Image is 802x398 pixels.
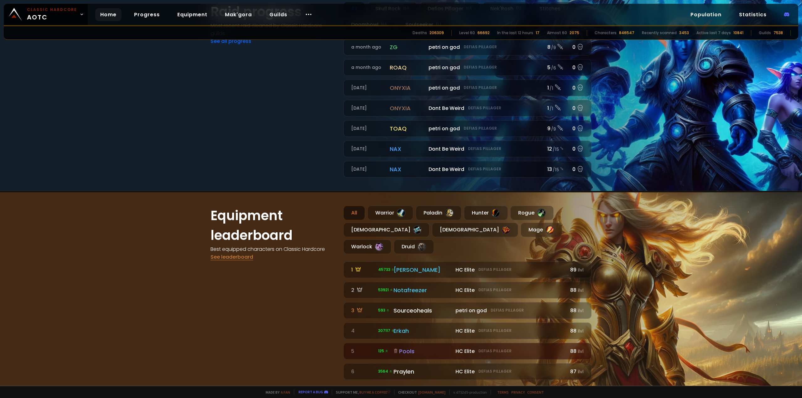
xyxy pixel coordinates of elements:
[393,347,452,355] div: Pools
[773,30,783,36] div: 7538
[351,266,374,274] div: 1
[642,30,677,36] div: Recently scanned
[696,30,731,36] div: Active last 7 days
[482,2,529,15] div: Nek'Rosh
[393,367,452,376] div: Praylen
[367,2,417,15] div: Skull Rock
[567,266,584,274] div: 89
[394,240,434,254] div: Druid
[734,8,772,21] a: Statistics
[359,390,390,395] a: Buy me a coffee
[367,206,413,220] div: Warrior
[343,59,591,76] a: a month agoroaqpetri on godDefias Pillager5 /60
[416,206,461,220] div: Paladin
[343,206,365,220] div: All
[477,30,490,36] div: 66692
[343,39,591,55] a: a month agozgpetri on godDefias Pillager8 /90
[578,349,584,354] small: ilvl
[420,2,480,15] div: Defias Pillager
[211,38,251,45] a: See all progress
[510,206,554,220] div: Rogue
[478,287,512,293] small: Defias Pillager
[456,347,564,355] div: HC Elite
[567,347,584,355] div: 88
[27,7,77,13] small: Classic Hardcore
[393,327,452,335] div: Erkah
[418,390,445,395] a: [DOMAIN_NAME]
[343,80,591,96] a: [DATE]onyxiapetri on godDefias Pillager1 /10
[567,368,584,375] div: 87
[456,286,564,294] div: HC Elite
[595,30,617,36] div: Characters
[211,2,336,22] h1: Raid progress
[619,30,634,36] div: 846547
[521,223,562,237] div: Mage
[211,206,336,245] h1: Equipment leaderboard
[578,287,584,293] small: ilvl
[343,100,591,116] a: [DATE]onyxiaDont Be WeirdDefias Pillager1 /10
[343,141,591,157] a: [DATE]naxDont Be WeirdDefias Pillager12 /150
[211,245,336,253] h4: Best equipped characters on Classic Hardcore
[456,307,564,314] div: petri on god
[378,287,393,293] span: 53921
[378,348,388,354] span: 125
[449,390,487,395] span: v. d752d5 - production
[456,327,564,335] div: HC Elite
[536,30,539,36] div: 17
[343,120,591,137] a: [DATE]toaqpetri on godDefias Pillager9 /90
[759,30,771,36] div: Guilds
[432,223,518,237] div: [DEMOGRAPHIC_DATA]
[578,328,584,334] small: ilvl
[343,343,591,359] a: 5 125 Pools HC EliteDefias Pillager88ilvl
[4,4,88,25] a: Classic HardcoreAOTC
[27,7,77,22] span: AOTC
[343,302,591,319] a: 3 593 Sourceoheals petri on godDefias Pillager88ilvl
[578,308,584,314] small: ilvl
[343,240,391,254] div: Warlock
[332,390,390,395] span: Support me,
[547,30,567,36] div: Almost 60
[464,206,508,220] div: Hunter
[264,8,292,21] a: Guilds
[532,2,576,15] div: Stitches
[567,286,584,294] div: 88
[478,369,512,374] small: Defias Pillager
[378,369,393,374] span: 3564
[393,266,452,274] div: [PERSON_NAME]
[343,282,591,298] a: 2 53921 Notafreezer HC EliteDefias Pillager88ilvl
[567,307,584,314] div: 88
[497,30,533,36] div: In the last 12 hours
[351,347,374,355] div: 5
[578,267,584,273] small: ilvl
[343,261,591,278] a: 1 45733 [PERSON_NAME] HC EliteDefias Pillager89ilvl
[456,368,564,375] div: HC Elite
[129,8,165,21] a: Progress
[343,161,591,178] a: [DATE]naxDont Be WeirdDefias Pillager13 /150
[459,30,475,36] div: Level 60
[343,363,591,380] a: 6 3564 Praylen HC EliteDefias Pillager87ilvl
[343,323,591,339] a: 4 207117 Erkah HC EliteDefias Pillager88ilvl
[430,30,444,36] div: 206309
[733,30,743,36] div: 10841
[262,390,290,395] span: Made by
[478,348,512,354] small: Defias Pillager
[281,390,290,395] a: a fan
[351,368,374,375] div: 6
[413,30,427,36] div: Deaths
[478,328,512,333] small: Defias Pillager
[685,8,726,21] a: Population
[378,267,395,272] span: 45733
[456,266,564,274] div: HC Elite
[570,30,579,36] div: 2075
[578,369,584,375] small: ilvl
[211,253,253,261] a: See leaderboard
[343,2,365,15] div: All
[567,327,584,335] div: 88
[95,8,122,21] a: Home
[394,390,445,395] span: Checkout
[497,390,509,395] a: Terms
[299,390,323,394] a: Report a bug
[343,223,430,237] div: [DEMOGRAPHIC_DATA]
[527,390,544,395] a: Consent
[351,286,374,294] div: 2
